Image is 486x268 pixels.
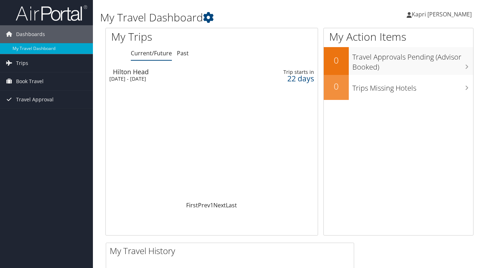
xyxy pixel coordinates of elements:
[110,245,354,257] h2: My Travel History
[412,10,472,18] span: Kapri [PERSON_NAME]
[131,49,172,57] a: Current/Future
[16,25,45,43] span: Dashboards
[16,72,44,90] span: Book Travel
[186,201,198,209] a: First
[198,201,210,209] a: Prev
[269,75,314,82] div: 22 days
[324,80,349,92] h2: 0
[16,5,87,21] img: airportal-logo.png
[226,201,237,209] a: Last
[324,47,473,75] a: 0Travel Approvals Pending (Advisor Booked)
[177,49,189,57] a: Past
[352,49,473,72] h3: Travel Approvals Pending (Advisor Booked)
[111,29,224,44] h1: My Trips
[324,54,349,66] h2: 0
[324,29,473,44] h1: My Action Items
[210,201,213,209] a: 1
[407,4,479,25] a: Kapri [PERSON_NAME]
[16,91,54,108] span: Travel Approval
[352,80,473,93] h3: Trips Missing Hotels
[100,10,353,25] h1: My Travel Dashboard
[109,76,243,82] div: [DATE] - [DATE]
[113,69,247,75] div: Hilton Head
[213,201,226,209] a: Next
[269,69,314,75] div: Trip starts in
[324,75,473,100] a: 0Trips Missing Hotels
[16,54,28,72] span: Trips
